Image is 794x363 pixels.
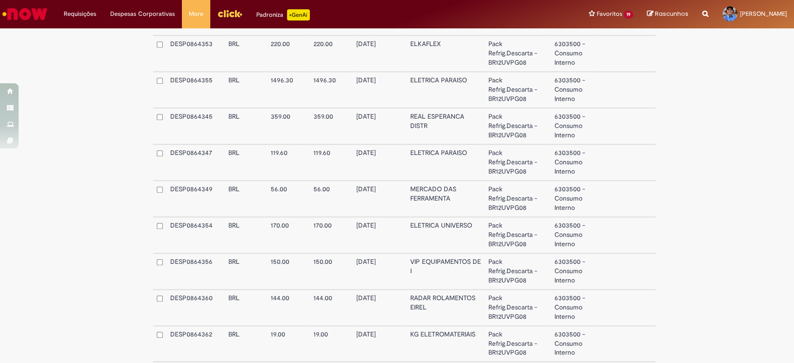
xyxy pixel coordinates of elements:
td: DESP0864353 [167,35,225,72]
div: Padroniza [256,9,310,20]
img: ServiceNow [1,5,49,23]
span: Rascunhos [655,9,688,18]
td: [DATE] [353,72,406,108]
td: 150.00 [267,253,310,289]
td: [DATE] [353,144,406,181]
td: MERCADO DAS FERRAMENTA [406,181,484,217]
td: 119.60 [310,144,353,181]
td: Pack Refrig.Descarta - BR12UVPG08 [485,108,551,144]
a: Rascunhos [647,10,688,19]
td: 144.00 [310,289,353,326]
td: DESP0864362 [167,326,225,362]
td: [DATE] [353,181,406,217]
td: [DATE] [353,35,406,72]
td: Pack Refrig.Descarta - BR12UVPG08 [485,326,551,362]
td: 220.00 [267,35,310,72]
img: click_logo_yellow_360x200.png [217,7,242,20]
td: BRL [224,326,267,362]
td: 359.00 [310,108,353,144]
td: Pack Refrig.Descarta - BR12UVPG08 [485,35,551,72]
td: ELETRICA PARAISO [406,72,484,108]
td: 6303500 - Consumo Interno [551,326,599,362]
td: DESP0864354 [167,217,225,253]
span: 19 [624,11,633,19]
td: KG ELETROMATERIAIS [406,326,484,362]
td: [DATE] [353,289,406,326]
td: 119.60 [267,144,310,181]
td: 6303500 - Consumo Interno [551,217,599,253]
td: 19.00 [267,326,310,362]
td: BRL [224,72,267,108]
td: 6303500 - Consumo Interno [551,35,599,72]
td: REAL ESPERANCA DISTR [406,108,484,144]
td: BRL [224,35,267,72]
td: 359.00 [267,108,310,144]
td: Pack Refrig.Descarta - BR12UVPG08 [485,181,551,217]
td: 6303500 - Consumo Interno [551,108,599,144]
td: 170.00 [267,217,310,253]
td: [DATE] [353,253,406,289]
td: Pack Refrig.Descarta - BR12UVPG08 [485,253,551,289]
td: DESP0864347 [167,144,225,181]
td: DESP0864355 [167,72,225,108]
td: 1496.30 [267,72,310,108]
td: DESP0864349 [167,181,225,217]
td: DESP0864356 [167,253,225,289]
td: Pack Refrig.Descarta - BR12UVPG08 [485,217,551,253]
span: Favoritos [596,9,622,19]
td: BRL [224,108,267,144]
td: 220.00 [310,35,353,72]
td: [DATE] [353,108,406,144]
td: 6303500 - Consumo Interno [551,144,599,181]
td: ELETRICA PARAISO [406,144,484,181]
span: Requisições [64,9,96,19]
td: ELETRICA UNIVERSO [406,217,484,253]
td: ELKAFLEX [406,35,484,72]
td: 56.00 [267,181,310,217]
td: 6303500 - Consumo Interno [551,253,599,289]
td: VIP EQUIPAMENTOS DE I [406,253,484,289]
td: 19.00 [310,326,353,362]
td: BRL [224,217,267,253]
td: [DATE] [353,217,406,253]
td: [DATE] [353,326,406,362]
td: 6303500 - Consumo Interno [551,72,599,108]
td: 6303500 - Consumo Interno [551,181,599,217]
td: 170.00 [310,217,353,253]
td: DESP0864360 [167,289,225,326]
td: 144.00 [267,289,310,326]
td: Pack Refrig.Descarta - BR12UVPG08 [485,72,551,108]
p: +GenAi [287,9,310,20]
td: 56.00 [310,181,353,217]
td: 1496.30 [310,72,353,108]
td: BRL [224,289,267,326]
span: More [189,9,203,19]
td: Pack Refrig.Descarta - BR12UVPG08 [485,144,551,181]
td: BRL [224,181,267,217]
td: 6303500 - Consumo Interno [551,289,599,326]
td: Pack Refrig.Descarta - BR12UVPG08 [485,289,551,326]
td: DESP0864345 [167,108,225,144]
span: [PERSON_NAME] [740,10,787,18]
td: 150.00 [310,253,353,289]
td: BRL [224,144,267,181]
td: RADAR ROLAMENTOS EIREL [406,289,484,326]
span: Despesas Corporativas [110,9,175,19]
td: BRL [224,253,267,289]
